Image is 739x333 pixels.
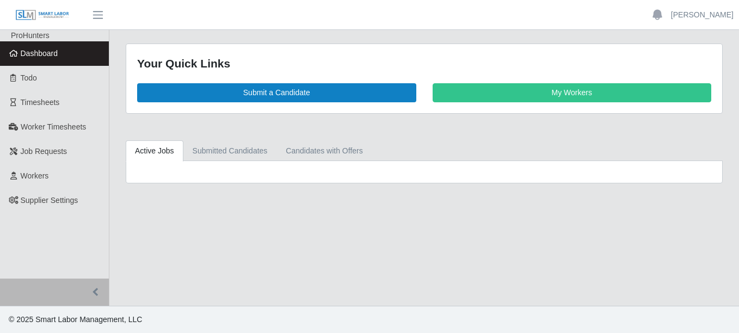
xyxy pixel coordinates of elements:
span: Timesheets [21,98,60,107]
img: SLM Logo [15,9,70,21]
span: © 2025 Smart Labor Management, LLC [9,315,142,324]
span: Job Requests [21,147,67,156]
span: Dashboard [21,49,58,58]
div: Your Quick Links [137,55,711,72]
a: [PERSON_NAME] [671,9,734,21]
span: Workers [21,171,49,180]
a: My Workers [433,83,712,102]
a: Submit a Candidate [137,83,416,102]
a: Active Jobs [126,140,183,162]
span: ProHunters [11,31,50,40]
a: Candidates with Offers [276,140,372,162]
span: Worker Timesheets [21,122,86,131]
span: Todo [21,73,37,82]
a: Submitted Candidates [183,140,277,162]
span: Supplier Settings [21,196,78,205]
